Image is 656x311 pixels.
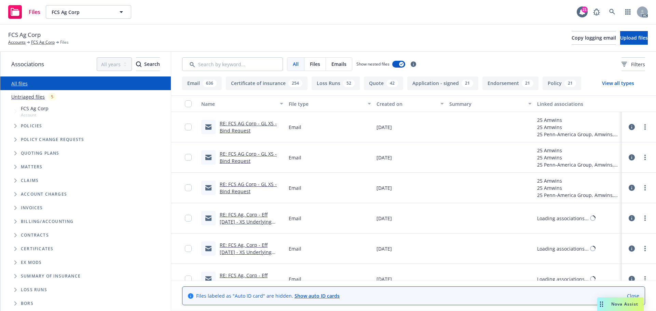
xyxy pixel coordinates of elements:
a: Accounts [8,39,26,45]
button: Loss Runs [312,76,360,90]
a: FCS Ag Corp [31,39,55,45]
button: Summary [447,96,534,112]
span: Email [289,154,301,161]
div: 25 Penn-America Group, Amwins, Penn-Star Insurance Company - Amwins [537,192,619,199]
span: Filters [631,61,645,68]
span: Certificates [21,247,53,251]
a: Search [605,5,619,19]
input: Toggle Row Selected [185,184,192,191]
span: Show nested files [356,61,389,67]
span: Contracts [21,233,49,237]
span: Associations [11,60,44,69]
button: Linked associations [534,96,622,112]
a: Files [5,2,43,22]
div: Summary [449,100,524,108]
div: 5 [47,93,57,101]
div: 25 Amwins [537,116,619,124]
span: [DATE] [377,154,392,161]
input: Toggle Row Selected [185,215,192,222]
span: Upload files [620,34,648,41]
span: Claims [21,179,39,183]
span: [DATE] [377,245,392,252]
div: 21 [582,6,588,13]
div: 52 [343,80,355,87]
button: Endorsement [482,76,538,90]
span: Policy change requests [21,138,84,142]
span: Files [29,9,40,15]
a: Show auto ID cards [295,293,340,299]
svg: Search [136,61,141,67]
a: RE: FCS Ag, Corp - Eff [DATE] - XS Underlying Policies [220,211,272,232]
div: 636 [203,80,217,87]
a: RE: FCS Ag, Corp - Eff [DATE] - XS Underlying Policies [220,272,272,293]
span: Email [289,184,301,192]
span: [DATE] [377,184,392,192]
span: Ex Mods [21,260,42,265]
div: Tree Example [0,103,171,215]
div: Loading associations... [537,215,589,222]
span: [DATE] [377,124,392,131]
button: Filters [621,57,645,71]
a: more [641,214,649,222]
span: Copy logging email [572,34,616,41]
span: Quoting plans [21,151,59,155]
input: Toggle Row Selected [185,124,192,130]
div: 25 Amwins [537,147,619,154]
input: Select all [185,100,192,107]
button: Application - signed [407,76,478,90]
a: more [641,153,649,161]
a: more [641,244,649,253]
span: FCS Ag Corp [8,30,41,39]
span: Email [289,215,301,222]
button: Quote [364,76,403,90]
a: Report a Bug [590,5,603,19]
div: 25 Amwins [537,184,619,192]
span: Summary of insurance [21,274,81,278]
div: Drag to move [597,297,606,311]
div: 25 Penn-America Group, Amwins, Penn-Star Insurance Company - Amwins [537,131,619,138]
div: Search [136,58,160,71]
div: 21 [522,80,533,87]
div: 25 Amwins [537,177,619,184]
span: Account [21,112,49,118]
a: more [641,184,649,192]
span: Email [289,275,301,283]
span: Account charges [21,192,67,196]
button: Policy [543,76,581,90]
input: Toggle Row Selected [185,154,192,161]
span: Matters [21,165,42,169]
span: Files [310,60,320,68]
button: File type [286,96,373,112]
div: 25 Amwins [537,124,619,131]
input: Toggle Row Selected [185,245,192,252]
div: File type [289,100,363,108]
span: Filters [621,61,645,68]
button: FCS Ag Corp [46,5,131,19]
span: Loss Runs [21,288,47,292]
div: 254 [288,80,302,87]
span: Policies [21,124,42,128]
span: Nova Assist [611,301,638,307]
button: Created on [374,96,447,112]
input: Search by keyword... [182,57,283,71]
button: Name [199,96,286,112]
span: FCS Ag Corp [52,9,111,16]
a: RE: FCS AG Corp - GL XS - Bind Request [220,151,277,164]
div: Linked associations [537,100,619,108]
div: Folder Tree Example [0,215,171,310]
a: more [641,275,649,283]
span: BORs [21,301,33,306]
a: RE: FCS AG Corp - GL XS - Bind Request [220,181,277,195]
div: 21 [462,80,473,87]
a: RE: FCS AG Corp - GL XS - Bind Request [220,120,277,134]
span: Billing/Accounting [21,220,74,224]
div: 25 Penn-America Group, Amwins, Penn-Star Insurance Company - Amwins [537,161,619,168]
div: 25 Amwins [537,154,619,161]
span: Email [289,124,301,131]
span: Email [289,245,301,252]
button: Certificate of insurance [226,76,307,90]
span: Files labeled as "Auto ID card" are hidden. [196,292,340,299]
span: Emails [331,60,346,68]
div: 21 [564,80,576,87]
button: Nova Assist [597,297,644,311]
